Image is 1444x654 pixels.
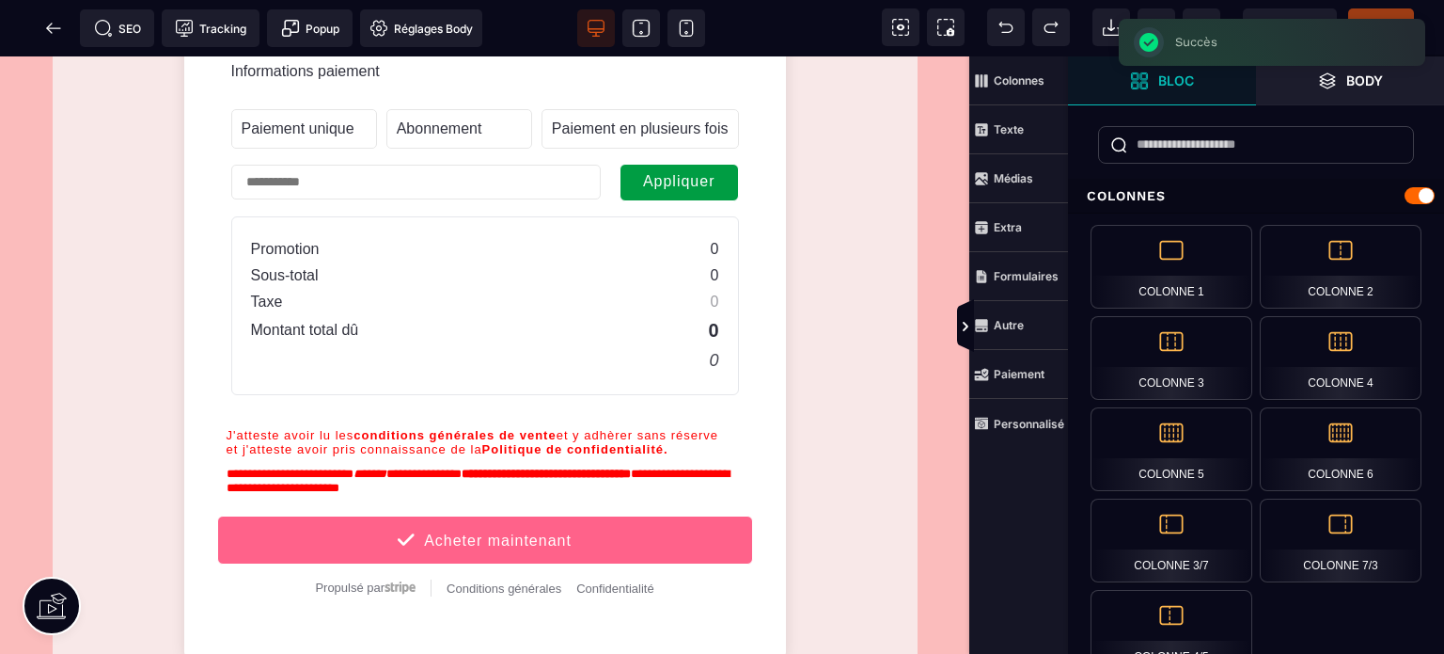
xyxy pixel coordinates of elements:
[1138,8,1175,46] span: Nettoyage
[1158,73,1194,88] strong: Bloc
[315,524,385,538] span: Propulsé par
[35,9,72,47] span: Retour
[994,318,1024,332] strong: Autre
[1348,8,1414,46] span: Enregistrer le contenu
[1256,56,1444,105] span: Ouvrir les calques
[552,64,729,81] text: Paiement en plusieurs fois
[251,237,283,254] text: Taxe
[709,295,718,314] text: 0
[708,263,718,285] text: 0
[94,19,141,38] span: SEO
[1092,8,1130,46] span: Importer
[622,9,660,47] span: Voir tablette
[267,9,353,47] span: Créer une alerte modale
[1346,73,1383,88] strong: Body
[1068,299,1087,356] span: Afficher les vues
[217,459,753,508] button: Acheter maintenant
[360,9,482,47] span: Favicon
[1260,316,1421,400] div: Colonne 4
[994,171,1033,185] strong: Médias
[162,9,259,47] span: Code de suivi
[1091,225,1252,309] div: Colonne 1
[1091,499,1252,582] div: Colonne 3/7
[987,8,1025,46] span: Défaire
[397,64,482,81] text: Abonnement
[1068,56,1256,105] span: Ouvrir les blocs
[711,237,719,254] text: 0
[242,64,354,81] text: Paiement unique
[969,154,1068,203] span: Médias
[994,220,1022,234] strong: Extra
[251,184,320,201] text: Promotion
[447,525,561,539] a: Conditions générales
[1260,499,1421,582] div: Colonne 7/3
[281,19,339,38] span: Popup
[994,73,1044,88] strong: Colonnes
[231,7,380,23] label: Informations paiement
[577,9,615,47] span: Voir bureau
[1260,225,1421,309] div: Colonne 2
[927,8,965,46] span: Capture d'écran
[1091,316,1252,400] div: Colonne 3
[969,203,1068,252] span: Extra
[1183,8,1220,46] span: Enregistrer
[994,367,1044,381] strong: Paiement
[994,269,1059,283] strong: Formulaires
[994,417,1064,431] strong: Personnalisé
[80,9,154,47] span: Métadata SEO
[969,399,1068,448] span: Personnalisé
[175,19,246,38] span: Tracking
[1243,8,1337,46] span: Aperçu
[711,184,719,201] text: 0
[1260,407,1421,491] div: Colonne 6
[994,122,1024,136] strong: Texte
[969,56,1068,105] span: Colonnes
[1068,179,1444,214] div: Colonnes
[882,8,919,46] span: Voir les composants
[620,107,739,145] button: Appliquer
[369,19,473,38] span: Réglages Body
[969,252,1068,301] span: Formulaires
[315,524,416,540] a: Propulsé par
[969,105,1068,154] span: Texte
[251,211,319,228] text: Sous-total
[969,301,1068,350] span: Autre
[1091,407,1252,491] div: Colonne 5
[251,265,359,282] text: Montant total dû
[576,525,653,539] a: Confidentialité
[1032,8,1070,46] span: Rétablir
[969,350,1068,399] span: Paiement
[667,9,705,47] span: Voir mobile
[711,211,719,228] text: 0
